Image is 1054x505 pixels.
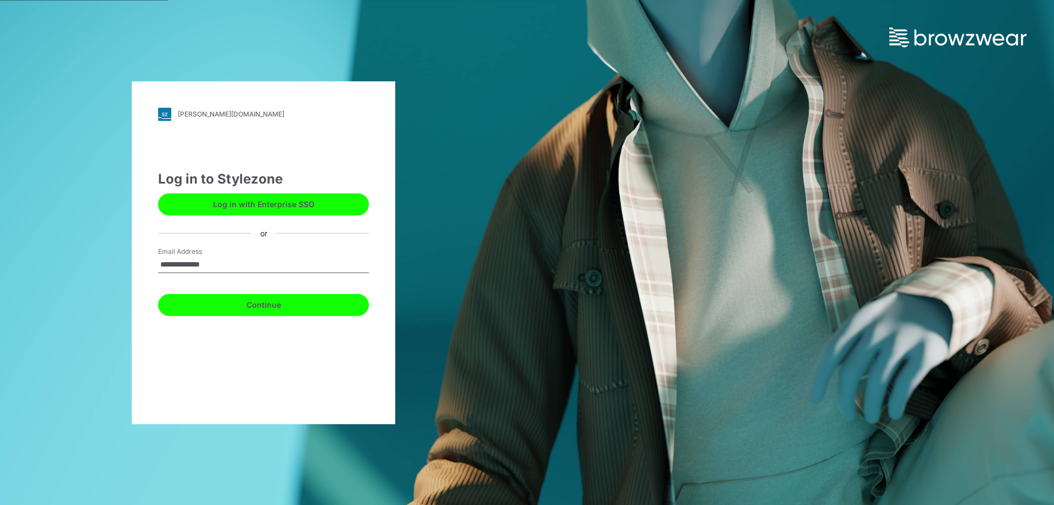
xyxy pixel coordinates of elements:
label: Email Address [158,247,235,257]
img: browzwear-logo.73288ffb.svg [889,27,1027,47]
img: svg+xml;base64,PHN2ZyB3aWR0aD0iMjgiIGhlaWdodD0iMjgiIHZpZXdCb3g9IjAgMCAyOCAyOCIgZmlsbD0ibm9uZSIgeG... [158,108,171,121]
button: Continue [158,294,369,316]
button: Log in with Enterprise SSO [158,193,369,215]
div: or [251,227,276,239]
div: Log in to Stylezone [158,169,369,189]
a: [PERSON_NAME][DOMAIN_NAME] [158,108,369,121]
div: [PERSON_NAME][DOMAIN_NAME] [178,110,284,118]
